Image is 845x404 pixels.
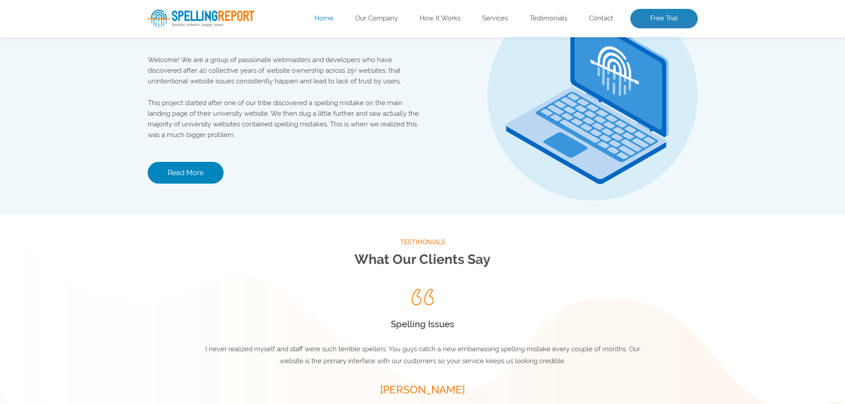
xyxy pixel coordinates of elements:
[148,35,698,71] div: Scanning your Website:
[412,289,434,306] img: Quote
[357,92,488,165] img: Free Website Analysis
[148,46,698,60] span: [DOMAIN_NAME]
[201,380,645,399] h5: [PERSON_NAME]
[589,14,613,23] a: Contact
[630,9,698,28] a: Free Trial
[148,162,224,184] a: Read More
[148,98,423,140] p: This project started after one of our tribe discovered a spelling mistake on the main landing pag...
[148,55,423,86] p: Welcome! We are a group of passionate webmasters and developers who have discovered after 40 coll...
[420,14,460,23] a: How It Works
[205,345,640,365] span: I never realized myself and staff were such terrible spellers. You guys catch a new embarrassing ...
[314,14,334,23] a: Home
[201,317,645,332] h2: Spelling Issues
[355,14,398,23] a: Our Company
[352,75,494,208] img: Free Website Analysis
[530,14,567,23] a: Testimonials
[325,98,520,108] img: Free Webiste Analysis
[482,14,508,23] a: Services
[148,10,254,27] img: SpellReport
[385,60,461,71] i: Pages Scanned: 21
